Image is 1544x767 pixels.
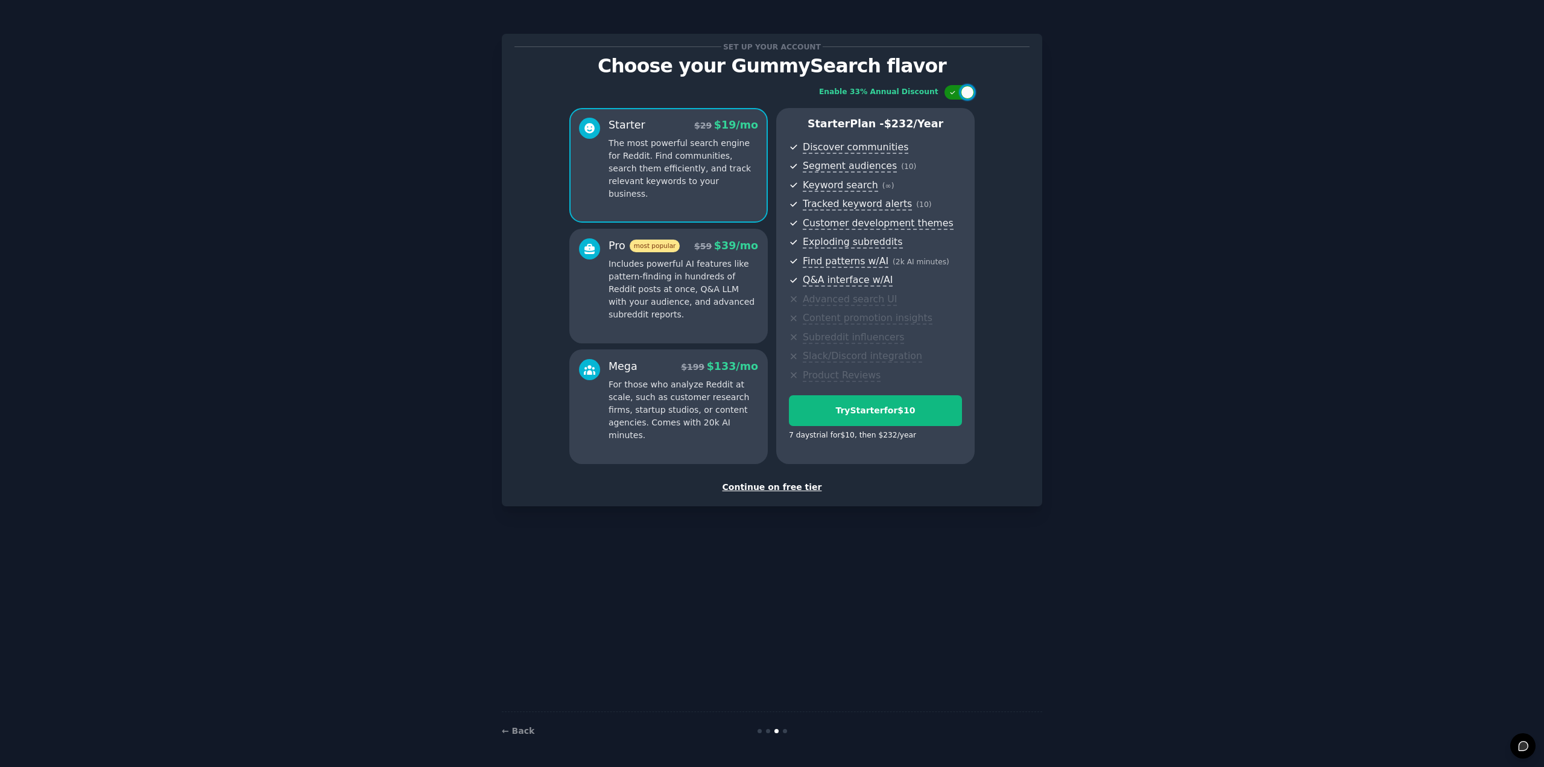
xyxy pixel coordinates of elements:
[819,87,938,98] div: Enable 33% Annual Discount
[707,360,758,372] span: $ 133 /mo
[893,258,949,266] span: ( 2k AI minutes )
[803,179,878,192] span: Keyword search
[884,118,943,130] span: $ 232 /year
[803,255,888,268] span: Find patterns w/AI
[789,404,961,417] div: Try Starter for $10
[803,369,881,382] span: Product Reviews
[694,121,712,130] span: $ 29
[514,56,1030,77] p: Choose your GummySearch flavor
[630,240,680,252] span: most popular
[803,141,908,154] span: Discover communities
[609,378,758,442] p: For those who analyze Reddit at scale, such as customer research firms, startup studios, or conte...
[803,312,932,325] span: Content promotion insights
[789,430,916,441] div: 7 days trial for $10 , then $ 232 /year
[681,362,704,372] span: $ 199
[789,116,962,132] p: Starter Plan -
[609,118,645,133] div: Starter
[803,350,922,363] span: Slack/Discord integration
[882,182,894,190] span: ( ∞ )
[803,274,893,287] span: Q&A interface w/AI
[803,236,902,249] span: Exploding subreddits
[803,198,912,211] span: Tracked keyword alerts
[803,331,904,344] span: Subreddit influencers
[609,359,638,374] div: Mega
[694,241,712,251] span: $ 59
[803,293,897,306] span: Advanced search UI
[714,119,758,131] span: $ 19 /mo
[916,200,931,209] span: ( 10 )
[789,395,962,426] button: TryStarterfor$10
[714,240,758,252] span: $ 39 /mo
[803,160,897,173] span: Segment audiences
[901,162,916,171] span: ( 10 )
[609,258,758,321] p: Includes powerful AI features like pattern-finding in hundreds of Reddit posts at once, Q&A LLM w...
[721,40,823,53] span: Set up your account
[502,726,534,736] a: ← Back
[803,217,954,230] span: Customer development themes
[609,238,680,253] div: Pro
[609,137,758,200] p: The most powerful search engine for Reddit. Find communities, search them efficiently, and track ...
[514,481,1030,494] div: Continue on free tier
